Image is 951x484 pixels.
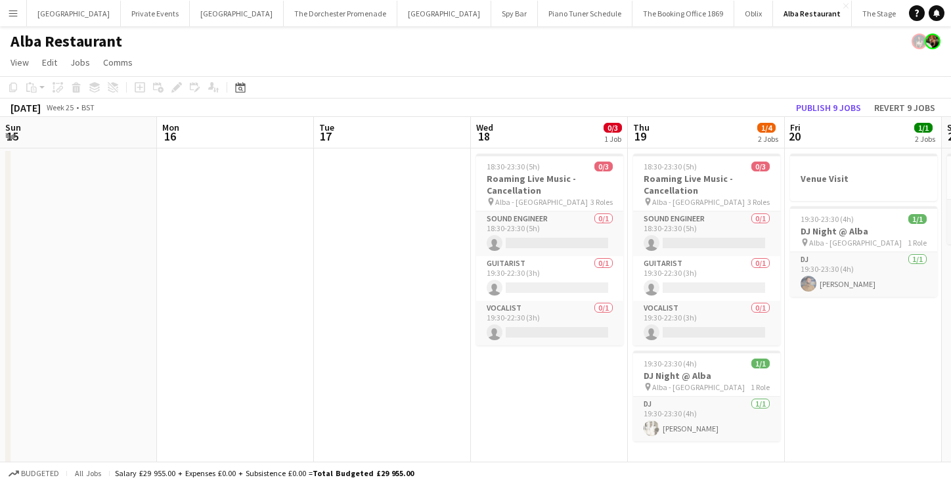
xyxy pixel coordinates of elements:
button: [GEOGRAPHIC_DATA] [27,1,121,26]
span: 19 [631,129,650,144]
span: 19:30-23:30 (4h) [801,214,854,224]
span: Thu [633,121,650,133]
app-card-role: Guitarist0/119:30-22:30 (3h) [476,256,623,301]
app-job-card: 19:30-23:30 (4h)1/1DJ Night @ Alba Alba - [GEOGRAPHIC_DATA]1 RoleDJ1/119:30-23:30 (4h)[PERSON_NAME] [633,351,780,441]
span: Alba - [GEOGRAPHIC_DATA] [809,238,902,248]
span: Total Budgeted £29 955.00 [313,468,414,478]
h3: Roaming Live Music - Cancellation [476,173,623,196]
span: 3 Roles [590,197,613,207]
span: 1 Role [908,238,927,248]
button: Private Events [121,1,190,26]
h3: DJ Night @ Alba [633,370,780,382]
button: The Booking Office 1869 [632,1,734,26]
h3: Roaming Live Music - Cancellation [633,173,780,196]
a: Comms [98,54,138,71]
span: 18 [474,129,493,144]
span: View [11,56,29,68]
button: Spy Bar [491,1,538,26]
span: Alba - [GEOGRAPHIC_DATA] [652,382,745,392]
app-card-role: Sound Engineer0/118:30-23:30 (5h) [476,211,623,256]
span: Fri [790,121,801,133]
div: [DATE] [11,101,41,114]
app-job-card: 18:30-23:30 (5h)0/3Roaming Live Music - Cancellation Alba - [GEOGRAPHIC_DATA]3 RolesSound Enginee... [476,154,623,345]
span: 16 [160,129,179,144]
span: Mon [162,121,179,133]
a: Jobs [65,54,95,71]
span: Jobs [70,56,90,68]
h1: Alba Restaurant [11,32,122,51]
span: 18:30-23:30 (5h) [644,162,697,171]
span: 18:30-23:30 (5h) [487,162,540,171]
button: The Stage [852,1,907,26]
span: Budgeted [21,469,59,478]
span: 19:30-23:30 (4h) [644,359,697,368]
span: 1/1 [914,123,933,133]
span: 0/3 [594,162,613,171]
button: Piano Tuner Schedule [538,1,632,26]
span: 17 [317,129,334,144]
app-user-avatar: Rosie Skuse [925,33,940,49]
div: Salary £29 955.00 + Expenses £0.00 + Subsistence £0.00 = [115,468,414,478]
button: The Dorchester Promenade [284,1,397,26]
button: Budgeted [7,466,61,481]
button: [GEOGRAPHIC_DATA] [397,1,491,26]
span: Sun [5,121,21,133]
span: 1/4 [757,123,776,133]
span: 20 [788,129,801,144]
span: Tue [319,121,334,133]
span: 0/3 [751,162,770,171]
button: Revert 9 jobs [869,99,940,116]
app-card-role: Vocalist0/119:30-22:30 (3h) [476,301,623,345]
div: 2 Jobs [758,134,778,144]
span: Alba - [GEOGRAPHIC_DATA] [495,197,588,207]
button: Oblix [734,1,773,26]
span: All jobs [72,468,104,478]
span: Edit [42,56,57,68]
app-job-card: 18:30-23:30 (5h)0/3Roaming Live Music - Cancellation Alba - [GEOGRAPHIC_DATA]3 RolesSound Enginee... [633,154,780,345]
div: 1 Job [604,134,621,144]
app-card-role: DJ1/119:30-23:30 (4h)[PERSON_NAME] [633,397,780,441]
span: Wed [476,121,493,133]
span: 0/3 [604,123,622,133]
span: 15 [3,129,21,144]
button: Publish 9 jobs [791,99,866,116]
span: Alba - [GEOGRAPHIC_DATA] [652,197,745,207]
app-user-avatar: Helena Debono [912,33,927,49]
span: 1/1 [908,214,927,224]
app-card-role: DJ1/119:30-23:30 (4h)[PERSON_NAME] [790,252,937,297]
app-card-role: Vocalist0/119:30-22:30 (3h) [633,301,780,345]
h3: DJ Night @ Alba [790,225,937,237]
span: 3 Roles [747,197,770,207]
h3: Venue Visit [790,173,937,185]
app-job-card: 19:30-23:30 (4h)1/1DJ Night @ Alba Alba - [GEOGRAPHIC_DATA]1 RoleDJ1/119:30-23:30 (4h)[PERSON_NAME] [790,206,937,297]
span: Comms [103,56,133,68]
a: Edit [37,54,62,71]
a: View [5,54,34,71]
div: BST [81,102,95,112]
span: 1 Role [751,382,770,392]
span: Week 25 [43,102,76,112]
span: 1/1 [751,359,770,368]
app-card-role: Sound Engineer0/118:30-23:30 (5h) [633,211,780,256]
div: 2 Jobs [915,134,935,144]
button: Alba Restaurant [773,1,852,26]
button: [GEOGRAPHIC_DATA] [190,1,284,26]
app-job-card: Venue Visit [790,154,937,201]
app-card-role: Guitarist0/119:30-22:30 (3h) [633,256,780,301]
